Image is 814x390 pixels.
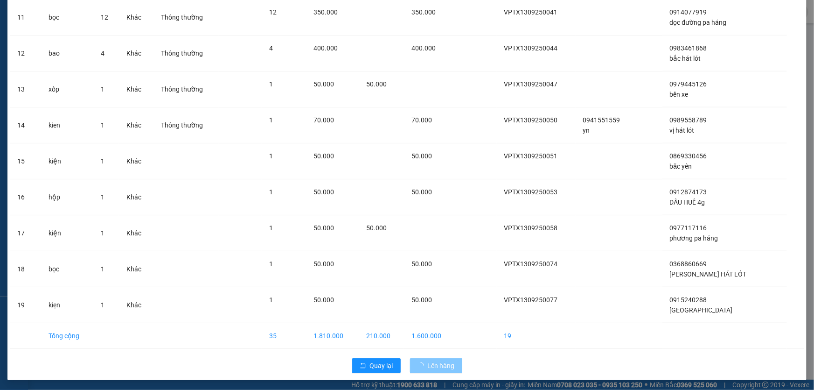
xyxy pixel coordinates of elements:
[504,188,558,196] span: VPTX1309250053
[41,287,94,323] td: kiẹn
[41,251,94,287] td: bọc
[269,116,273,124] span: 1
[10,143,41,179] td: 15
[119,35,153,71] td: Khác
[101,193,104,201] span: 1
[670,152,707,160] span: 0869330456
[670,116,707,124] span: 0989558789
[269,224,273,232] span: 1
[670,55,701,62] span: bắc hát lót
[504,260,558,268] span: VPTX1309250074
[313,8,338,16] span: 350.000
[670,19,727,26] span: dọc đường pa háng
[41,179,94,215] td: hộp
[119,179,153,215] td: Khác
[313,116,334,124] span: 70.000
[269,80,273,88] span: 1
[670,163,692,170] span: băc yên
[504,116,558,124] span: VPTX1309250050
[101,85,104,93] span: 1
[269,8,277,16] span: 12
[670,8,707,16] span: 0914077919
[583,127,590,134] span: yn
[41,143,94,179] td: kiện
[306,323,359,349] td: 1.810.000
[670,306,733,314] span: [GEOGRAPHIC_DATA]
[87,23,390,35] li: Số 378 [PERSON_NAME] ( trong nhà khách [GEOGRAPHIC_DATA])
[101,301,104,309] span: 1
[670,188,707,196] span: 0912874173
[504,296,558,304] span: VPTX1309250077
[504,224,558,232] span: VPTX1309250058
[670,270,747,278] span: [PERSON_NAME] HÁT LÓT
[313,188,334,196] span: 50.000
[504,152,558,160] span: VPTX1309250051
[313,260,334,268] span: 50.000
[41,71,94,107] td: xốp
[262,323,306,349] td: 35
[10,215,41,251] td: 17
[41,35,94,71] td: bao
[101,50,104,57] span: 4
[670,224,707,232] span: 0977117116
[313,44,338,52] span: 400.000
[670,127,695,134] span: vị hát lót
[12,68,163,83] b: GỬI : VP [PERSON_NAME]
[10,251,41,287] td: 18
[101,157,104,165] span: 1
[119,71,153,107] td: Khác
[411,116,432,124] span: 70.000
[269,260,273,268] span: 1
[367,224,387,232] span: 50.000
[411,152,432,160] span: 50.000
[370,361,393,371] span: Quay lại
[10,179,41,215] td: 16
[41,215,94,251] td: kiện
[269,44,273,52] span: 4
[313,296,334,304] span: 50.000
[670,199,705,206] span: DẦU HUẾ 4g
[670,260,707,268] span: 0368860669
[410,358,462,373] button: Lên hàng
[119,251,153,287] td: Khác
[670,44,707,52] span: 0983461868
[411,8,436,16] span: 350.000
[10,107,41,143] td: 14
[670,91,689,98] span: bến xe
[411,44,436,52] span: 400.000
[101,121,104,129] span: 1
[670,80,707,88] span: 0979445126
[153,107,219,143] td: Thông thường
[411,296,432,304] span: 50.000
[313,152,334,160] span: 50.000
[313,224,334,232] span: 50.000
[497,323,576,349] td: 19
[10,287,41,323] td: 19
[119,143,153,179] td: Khác
[504,8,558,16] span: VPTX1309250041
[367,80,387,88] span: 50.000
[101,14,108,21] span: 12
[269,152,273,160] span: 1
[153,71,219,107] td: Thông thường
[670,296,707,304] span: 0915240288
[119,287,153,323] td: Khác
[101,229,104,237] span: 1
[10,35,41,71] td: 12
[428,361,455,371] span: Lên hàng
[101,265,104,273] span: 1
[504,44,558,52] span: VPTX1309250044
[411,188,432,196] span: 50.000
[583,116,620,124] span: 0941551559
[504,80,558,88] span: VPTX1309250047
[41,323,94,349] td: Tổng cộng
[269,296,273,304] span: 1
[41,107,94,143] td: kien
[360,362,366,370] span: rollback
[119,107,153,143] td: Khác
[670,234,718,242] span: phương pa háng
[404,323,455,349] td: 1.600.000
[411,260,432,268] span: 50.000
[417,362,428,369] span: loading
[153,35,219,71] td: Thông thường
